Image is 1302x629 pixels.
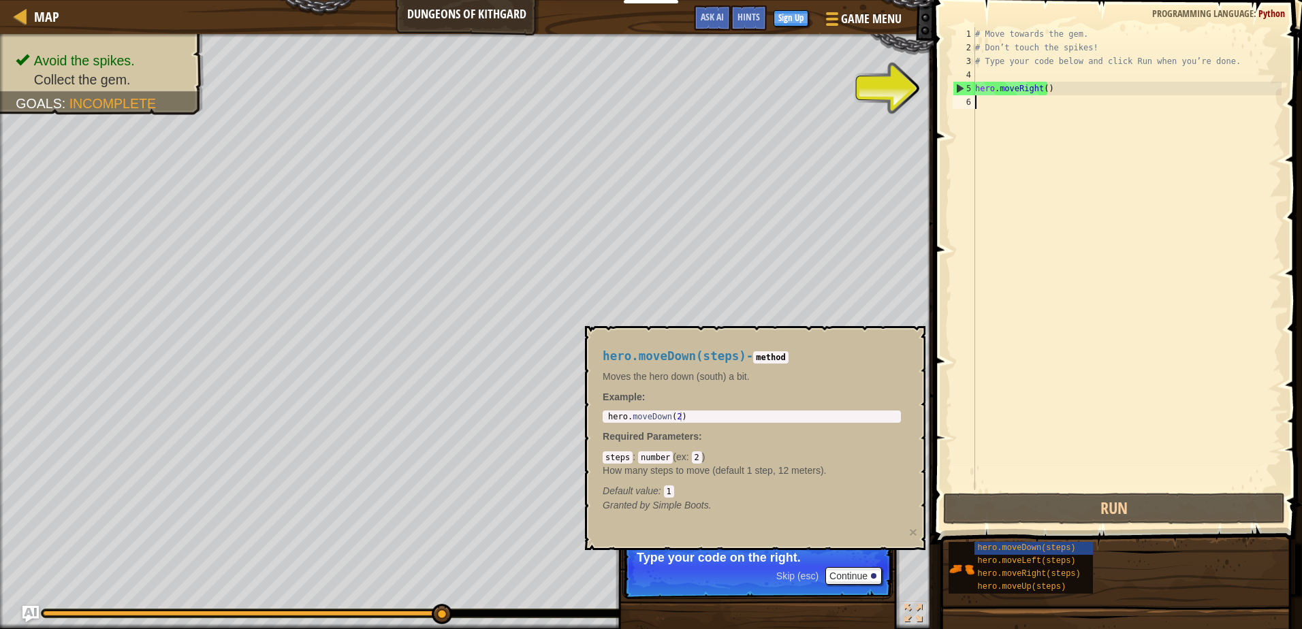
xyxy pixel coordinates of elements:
[658,485,664,496] span: :
[699,431,702,442] span: :
[603,350,901,363] h4: -
[633,451,638,462] span: :
[909,525,917,539] button: ×
[603,349,746,363] span: hero.moveDown(steps)
[603,431,699,442] span: Required Parameters
[603,500,652,511] span: Granted by
[676,451,686,462] span: ex
[753,351,788,364] code: method
[664,485,674,498] code: 1
[603,391,642,402] span: Example
[686,451,692,462] span: :
[603,451,633,464] code: steps
[603,464,901,477] p: How many steps to move (default 1 step, 12 meters).
[603,450,901,498] div: ( )
[603,485,658,496] span: Default value
[692,451,702,464] code: 2
[603,370,901,383] p: Moves the hero down (south) a bit.
[603,500,712,511] em: Simple Boots.
[603,391,645,402] strong: :
[638,451,673,464] code: number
